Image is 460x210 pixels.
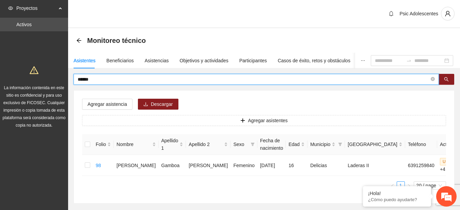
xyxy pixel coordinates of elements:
[307,155,345,176] td: Delicias
[257,134,286,155] th: Fecha de nacimiento
[76,38,82,44] div: Back
[286,134,307,155] th: Edad
[405,134,437,155] th: Teléfono
[368,197,426,202] p: ¿Cómo puedo ayudarte?
[355,53,371,68] button: ellipsis
[145,57,169,64] div: Asistencias
[399,11,438,16] span: Psic Adolescentes
[248,117,288,124] span: Agregar asistentes
[161,137,178,152] span: Apellido 1
[16,1,57,15] span: Proyectos
[233,141,248,148] span: Sexo
[337,139,344,149] span: filter
[406,58,412,63] span: to
[391,184,395,188] span: left
[440,158,448,165] span: U
[240,118,245,124] span: plus
[8,6,13,11] span: eye
[278,57,350,64] div: Casos de éxito, retos y obstáculos
[114,134,158,155] th: Nombre
[310,141,330,148] span: Municipio
[76,38,82,43] span: arrow-left
[288,141,300,148] span: Edad
[180,57,228,64] div: Objetivos y actividades
[388,181,397,190] li: Previous Page
[159,155,186,176] td: Gamboa
[386,11,396,16] span: bell
[107,57,134,64] div: Beneficiarios
[407,184,411,188] span: right
[416,182,443,189] span: 20 / page
[30,66,38,75] span: warning
[88,100,127,108] span: Agregar asistencia
[239,57,267,64] div: Participantes
[386,8,397,19] button: bell
[249,139,256,149] span: filter
[96,163,101,168] a: 98
[441,7,455,20] button: user
[345,155,405,176] td: Laderas II
[431,76,435,83] span: close-circle
[338,142,342,146] span: filter
[93,134,114,155] th: Folio
[159,134,186,155] th: Apellido 1
[439,74,454,85] button: search
[431,77,435,81] span: close-circle
[82,115,446,126] button: plusAgregar asistentes
[388,181,397,190] button: left
[116,141,150,148] span: Nombre
[397,181,405,190] li: 1
[406,58,412,63] span: swap-right
[82,99,132,110] button: Agregar asistencia
[143,102,148,107] span: download
[307,134,345,155] th: Municipio
[151,100,173,108] span: Descargar
[87,35,146,46] span: Monitoreo técnico
[114,155,158,176] td: [PERSON_NAME]
[405,155,437,176] td: 6391259840
[74,57,96,64] div: Asistentes
[231,155,257,176] td: Femenino
[405,181,413,190] li: Next Page
[96,141,106,148] span: Folio
[348,141,397,148] span: [GEOGRAPHIC_DATA]
[257,155,286,176] td: [DATE]
[186,155,231,176] td: [PERSON_NAME]
[251,142,255,146] span: filter
[345,134,405,155] th: Colonia
[189,141,223,148] span: Apellido 2
[444,77,449,82] span: search
[397,182,405,189] a: 1
[186,134,231,155] th: Apellido 2
[414,181,446,190] div: Page Size
[138,99,178,110] button: downloadDescargar
[361,58,365,63] span: ellipsis
[3,85,66,128] span: La información contenida en este sitio es confidencial y para uso exclusivo de FICOSEC. Cualquier...
[16,22,32,27] a: Activos
[368,191,426,196] div: ¡Hola!
[441,11,454,17] span: user
[286,155,307,176] td: 16
[405,181,413,190] button: right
